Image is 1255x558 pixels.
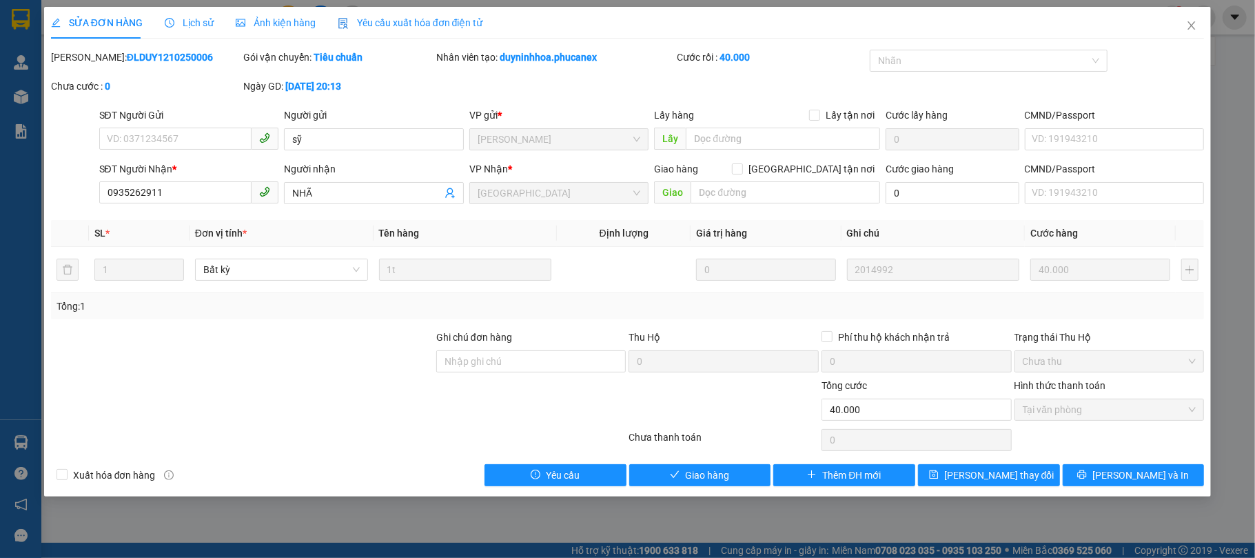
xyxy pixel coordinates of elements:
[164,470,174,480] span: info-circle
[822,468,881,483] span: Thêm ĐH mới
[478,129,641,150] span: ĐL DUY
[285,81,341,92] b: [DATE] 20:13
[696,228,747,239] span: Giá trị hàng
[654,181,691,203] span: Giao
[1030,228,1078,239] span: Cước hàng
[51,79,241,94] div: Chưa cước :
[51,18,61,28] span: edit
[600,228,649,239] span: Định lượng
[1023,351,1196,372] span: Chưa thu
[654,163,698,175] span: Giao hàng
[1014,380,1106,391] label: Hình thức thanh toán
[822,380,867,391] span: Tổng cước
[670,470,680,481] span: check
[1023,399,1196,420] span: Tại văn phòng
[720,52,750,63] b: 40.000
[284,161,464,177] div: Người nhận
[165,18,174,28] span: clock-circle
[677,50,867,65] div: Cước rồi :
[629,332,660,343] span: Thu Hộ
[743,161,880,177] span: [GEOGRAPHIC_DATA] tận nơi
[243,50,433,65] div: Gói vận chuyển:
[847,259,1020,281] input: Ghi Chú
[68,468,161,483] span: Xuất hóa đơn hàng
[886,163,954,175] label: Cước giao hàng
[195,228,247,239] span: Đơn vị tính
[531,470,540,481] span: exclamation-circle
[284,108,464,123] div: Người gửi
[259,186,270,197] span: phone
[57,299,485,314] div: Tổng: 1
[203,259,360,280] span: Bất kỳ
[469,108,649,123] div: VP gửi
[51,50,241,65] div: [PERSON_NAME]:
[1186,20,1197,31] span: close
[929,470,939,481] span: save
[696,259,835,281] input: 0
[1014,330,1205,345] div: Trạng thái Thu Hộ
[338,17,483,28] span: Yêu cầu xuất hóa đơn điện tử
[627,430,820,454] div: Chưa thanh toán
[445,188,456,199] span: user-add
[436,332,512,343] label: Ghi chú đơn hàng
[820,108,880,123] span: Lấy tận nơi
[886,128,1019,150] input: Cước lấy hàng
[379,259,552,281] input: VD: Bàn, Ghế
[886,110,948,121] label: Cước lấy hàng
[259,132,270,143] span: phone
[807,470,817,481] span: plus
[469,163,508,175] span: VP Nhận
[886,182,1019,204] input: Cước giao hàng
[500,52,597,63] b: duyninhhoa.phucanex
[1030,259,1170,281] input: 0
[379,228,420,239] span: Tên hàng
[1172,7,1211,46] button: Close
[833,330,955,345] span: Phí thu hộ khách nhận trả
[1025,161,1205,177] div: CMND/Passport
[654,128,686,150] span: Lấy
[773,464,915,486] button: plusThêm ĐH mới
[236,18,245,28] span: picture
[94,228,105,239] span: SL
[1181,259,1199,281] button: plus
[314,52,363,63] b: Tiêu chuẩn
[57,259,79,281] button: delete
[99,108,279,123] div: SĐT Người Gửi
[436,50,674,65] div: Nhân viên tạo:
[1077,470,1087,481] span: printer
[1092,468,1189,483] span: [PERSON_NAME] và In
[105,81,110,92] b: 0
[436,350,626,372] input: Ghi chú đơn hàng
[685,468,729,483] span: Giao hàng
[918,464,1060,486] button: save[PERSON_NAME] thay đổi
[1063,464,1205,486] button: printer[PERSON_NAME] và In
[338,18,349,29] img: icon
[841,220,1026,247] th: Ghi chú
[243,79,433,94] div: Ngày GD:
[944,468,1054,483] span: [PERSON_NAME] thay đổi
[686,128,880,150] input: Dọc đường
[484,464,626,486] button: exclamation-circleYêu cầu
[478,183,641,203] span: ĐL Quận 1
[236,17,316,28] span: Ảnh kiện hàng
[629,464,771,486] button: checkGiao hàng
[654,110,694,121] span: Lấy hàng
[127,52,213,63] b: ĐLDUY1210250006
[691,181,880,203] input: Dọc đường
[1025,108,1205,123] div: CMND/Passport
[546,468,580,483] span: Yêu cầu
[165,17,214,28] span: Lịch sử
[99,161,279,177] div: SĐT Người Nhận
[51,17,143,28] span: SỬA ĐƠN HÀNG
